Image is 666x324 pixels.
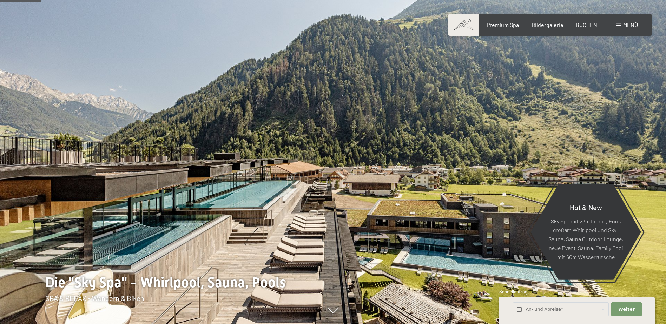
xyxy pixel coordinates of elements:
a: Hot & New Sky Spa mit 23m Infinity Pool, großem Whirlpool und Sky-Sauna, Sauna Outdoor Lounge, ne... [530,184,641,280]
p: Sky Spa mit 23m Infinity Pool, großem Whirlpool und Sky-Sauna, Sauna Outdoor Lounge, neue Event-S... [548,216,624,261]
span: Schnellanfrage [499,289,530,295]
a: BUCHEN [576,21,597,28]
span: Weiter [618,306,635,312]
button: Weiter [611,302,641,317]
a: Premium Spa [487,21,519,28]
span: Menü [623,21,638,28]
span: Hot & New [570,203,602,211]
a: Bildergalerie [532,21,563,28]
